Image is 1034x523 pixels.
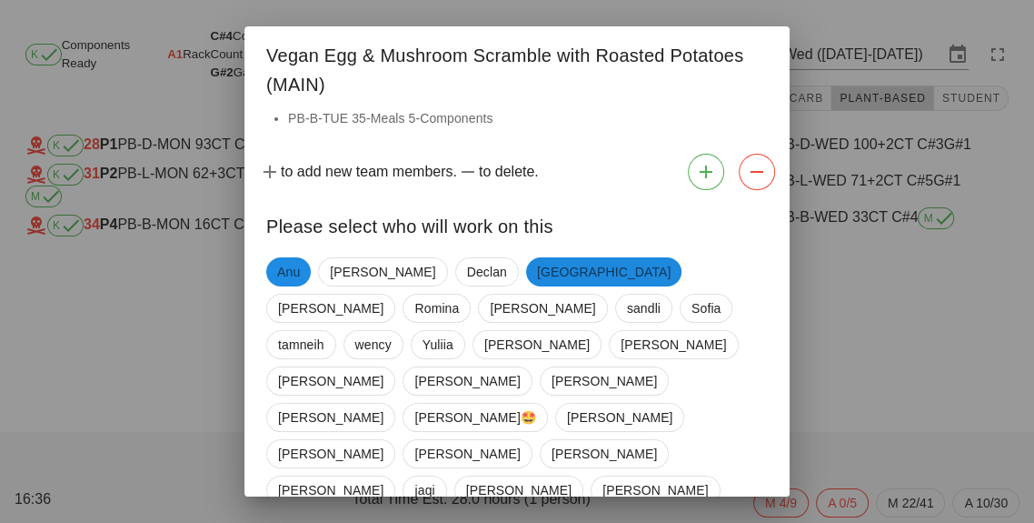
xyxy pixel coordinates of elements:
span: [PERSON_NAME] [278,404,383,431]
span: [PERSON_NAME] [278,440,383,468]
span: Romina [414,295,459,322]
span: Sofia [691,295,721,322]
span: tamneih [278,331,324,358]
span: [PERSON_NAME] [466,477,572,504]
span: Yuliia [423,331,453,358]
li: PB-B-TUE 35-Meals 5-Components [288,108,768,128]
span: [PERSON_NAME] [552,440,657,468]
span: [PERSON_NAME] [414,367,520,395]
span: [PERSON_NAME] [490,295,595,322]
span: Anu [277,257,300,287]
span: [PERSON_NAME] [278,367,383,395]
span: jaqi [414,477,434,504]
span: [PERSON_NAME] [552,367,657,395]
span: Declan [467,258,507,286]
span: [PERSON_NAME] [567,404,672,431]
span: [PERSON_NAME] [602,477,708,504]
div: Vegan Egg & Mushroom Scramble with Roasted Potatoes (MAIN) [244,26,790,108]
div: Please select who will work on this [244,197,790,250]
span: [PERSON_NAME] [278,477,383,504]
span: [PERSON_NAME]🤩 [414,404,536,431]
span: [GEOGRAPHIC_DATA] [537,257,671,287]
span: wency [355,331,392,358]
span: [PERSON_NAME] [330,258,435,286]
span: [PERSON_NAME] [621,331,726,358]
span: sandli [627,295,661,322]
span: [PERSON_NAME] [484,331,590,358]
span: [PERSON_NAME] [414,440,520,468]
span: [PERSON_NAME] [278,295,383,322]
div: to add new team members. to delete. [244,146,790,197]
